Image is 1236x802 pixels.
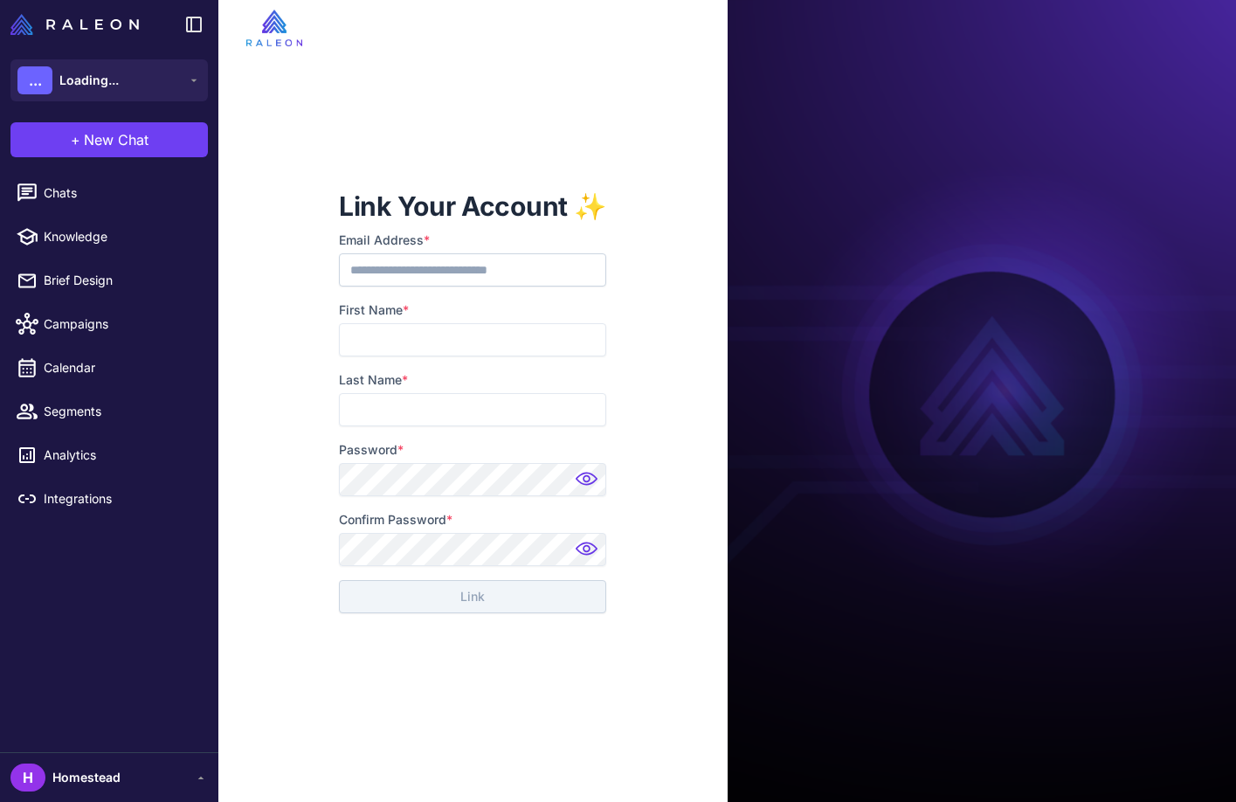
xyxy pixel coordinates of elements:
[44,315,197,334] span: Campaigns
[339,301,606,320] label: First Name
[339,189,606,224] h1: Link Your Account ✨
[44,489,197,508] span: Integrations
[339,231,606,250] label: Email Address
[44,183,197,203] span: Chats
[52,768,121,787] span: Homestead
[44,446,197,465] span: Analytics
[10,122,208,157] button: +New Chat
[571,536,606,571] img: Password hidden
[71,129,80,150] span: +
[339,580,606,613] button: Link
[246,10,302,46] img: raleon-logo-whitebg.9aac0268.jpg
[7,175,211,211] a: Chats
[7,481,211,517] a: Integrations
[44,271,197,290] span: Brief Design
[10,764,45,792] div: H
[84,129,148,150] span: New Chat
[59,71,119,90] span: Loading...
[7,218,211,255] a: Knowledge
[339,370,606,390] label: Last Name
[44,402,197,421] span: Segments
[10,59,208,101] button: ...Loading...
[7,306,211,342] a: Campaigns
[339,440,606,460] label: Password
[7,349,211,386] a: Calendar
[10,14,139,35] img: Raleon Logo
[7,262,211,299] a: Brief Design
[7,393,211,430] a: Segments
[571,467,606,501] img: Password hidden
[7,437,211,474] a: Analytics
[17,66,52,94] div: ...
[44,227,197,246] span: Knowledge
[44,358,197,377] span: Calendar
[339,510,606,529] label: Confirm Password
